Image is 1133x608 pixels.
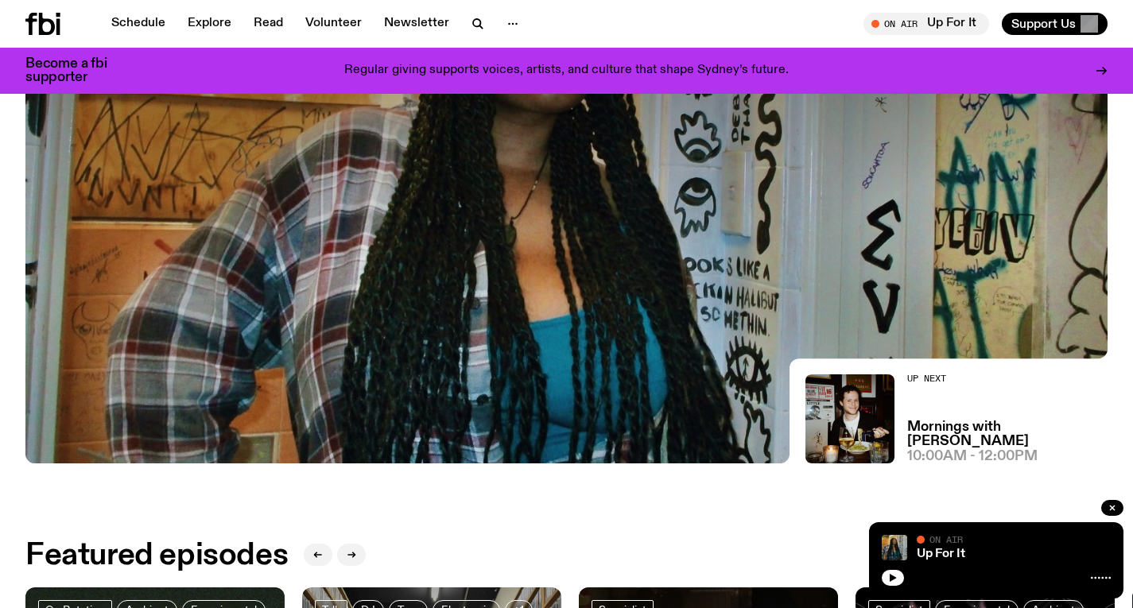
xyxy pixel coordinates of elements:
span: 10:00am - 12:00pm [907,450,1038,463]
a: Mornings with [PERSON_NAME] [907,420,1108,447]
button: On AirUp For It [863,13,989,35]
span: Support Us [1011,17,1076,31]
a: Explore [178,13,241,35]
a: Schedule [102,13,175,35]
button: Support Us [1002,13,1108,35]
h2: Up Next [907,374,1108,383]
a: Up For It [917,548,965,560]
p: Regular giving supports voices, artists, and culture that shape Sydney’s future. [344,64,789,78]
a: Newsletter [374,13,459,35]
img: Sam blankly stares at the camera, brightly lit by a camera flash wearing a hat collared shirt and... [805,374,894,463]
a: Volunteer [296,13,371,35]
span: On Air [929,534,963,544]
h3: Become a fbi supporter [25,57,127,84]
a: Read [244,13,293,35]
h2: Featured episodes [25,541,288,570]
img: Ify - a Brown Skin girl with black braided twists, looking up to the side with her tongue stickin... [882,535,907,560]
